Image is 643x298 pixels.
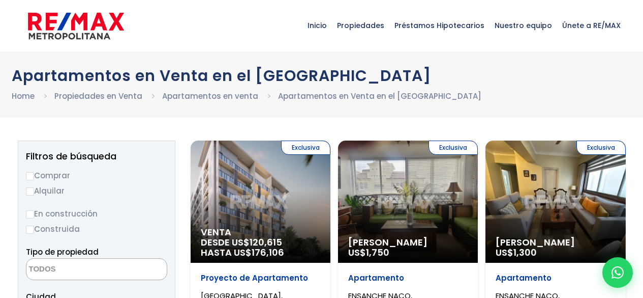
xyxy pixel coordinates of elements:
[348,273,468,283] p: Apartamento
[26,210,34,219] input: En construcción
[332,10,389,41] span: Propiedades
[12,91,35,101] a: Home
[162,91,258,101] a: Apartamentos en venta
[278,90,481,102] li: Apartamentos en Venta en el [GEOGRAPHIC_DATA]
[576,141,626,155] span: Exclusiva
[348,246,389,259] span: US$
[26,223,167,235] label: Construida
[302,10,332,41] span: Inicio
[428,141,478,155] span: Exclusiva
[201,248,320,258] span: HASTA US$
[281,141,330,155] span: Exclusiva
[201,227,320,237] span: Venta
[389,10,489,41] span: Préstamos Hipotecarios
[201,273,320,283] p: Proyecto de Apartamento
[26,226,34,234] input: Construida
[496,237,615,248] span: [PERSON_NAME]
[250,236,282,249] span: 120,615
[201,237,320,258] span: DESDE US$
[26,169,167,182] label: Comprar
[26,259,125,281] textarea: Search
[26,187,34,196] input: Alquilar
[28,11,124,41] img: remax-metropolitana-logo
[496,273,615,283] p: Apartamento
[252,246,284,259] span: 176,106
[26,172,34,180] input: Comprar
[489,10,557,41] span: Nuestro equipo
[557,10,626,41] span: Únete a RE/MAX
[26,247,99,257] span: Tipo de propiedad
[26,184,167,197] label: Alquilar
[26,207,167,220] label: En construcción
[513,246,537,259] span: 1,300
[496,246,537,259] span: US$
[366,246,389,259] span: 1,750
[26,151,167,161] h2: Filtros de búsqueda
[348,237,468,248] span: [PERSON_NAME]
[12,67,632,85] h1: Apartamentos en Venta en el [GEOGRAPHIC_DATA]
[54,91,142,101] a: Propiedades en Venta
